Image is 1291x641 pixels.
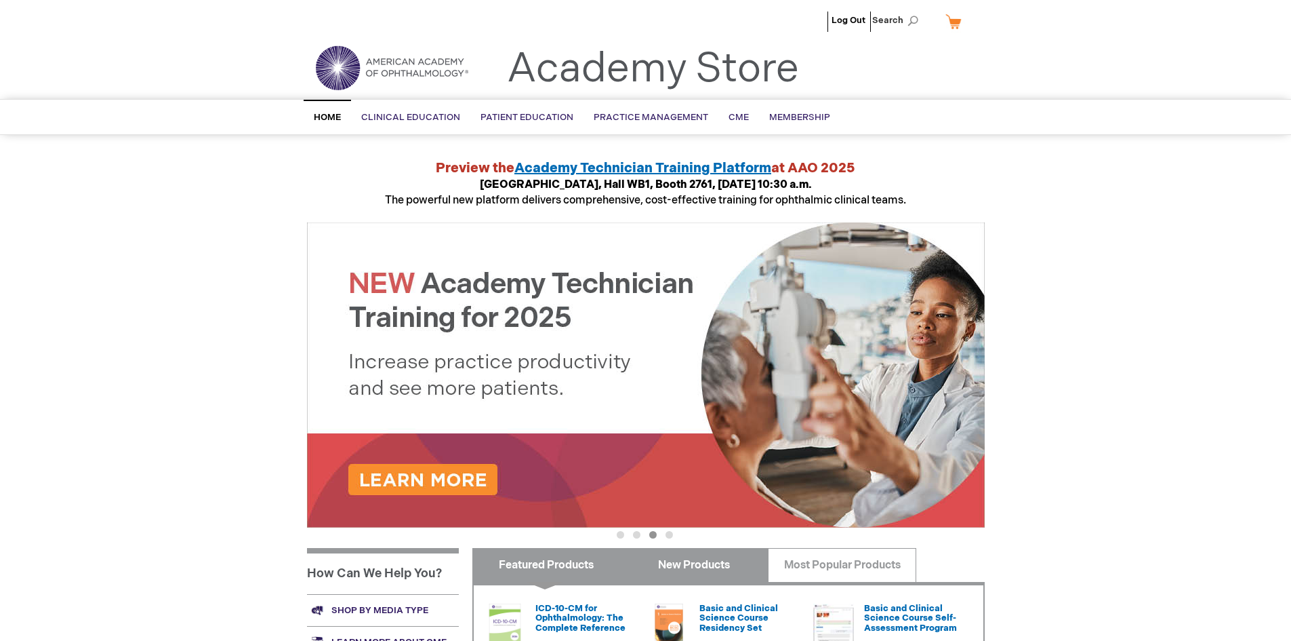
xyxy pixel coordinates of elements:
[385,178,906,207] span: The powerful new platform delivers comprehensive, cost-effective training for ophthalmic clinical...
[594,112,708,123] span: Practice Management
[864,603,957,634] a: Basic and Clinical Science Course Self-Assessment Program
[507,45,799,94] a: Academy Store
[620,548,769,582] a: New Products
[514,160,771,176] a: Academy Technician Training Platform
[480,178,812,191] strong: [GEOGRAPHIC_DATA], Hall WB1, Booth 2761, [DATE] 10:30 a.m.
[649,531,657,539] button: 3 of 4
[307,594,459,626] a: Shop by media type
[472,548,621,582] a: Featured Products
[480,112,573,123] span: Patient Education
[535,603,626,634] a: ICD-10-CM for Ophthalmology: The Complete Reference
[307,548,459,594] h1: How Can We Help You?
[436,160,855,176] strong: Preview the at AAO 2025
[633,531,640,539] button: 2 of 4
[768,548,916,582] a: Most Popular Products
[361,112,460,123] span: Clinical Education
[665,531,673,539] button: 4 of 4
[314,112,341,123] span: Home
[729,112,749,123] span: CME
[769,112,830,123] span: Membership
[872,7,924,34] span: Search
[617,531,624,539] button: 1 of 4
[699,603,778,634] a: Basic and Clinical Science Course Residency Set
[832,15,865,26] a: Log Out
